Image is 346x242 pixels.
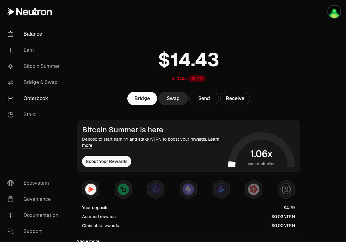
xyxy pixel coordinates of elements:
img: Bedrock Diamonds [216,184,227,195]
a: Documentation [2,207,67,223]
div: -8.71% [188,75,206,82]
img: NTRN [85,184,96,195]
div: Deposit to start earning and stake NTRN to boost your rewards. [82,136,226,148]
button: Send [189,92,219,105]
div: $1.26 [177,76,187,81]
a: Stake [2,107,67,123]
a: Governance [2,191,67,207]
div: Accrued rewards [82,213,116,220]
a: Bitcoin Summer [2,58,67,74]
a: Support [2,223,67,240]
a: Bridge [127,92,157,105]
div: Your deposits [82,205,108,211]
img: Mars Fragments [248,184,259,195]
span: your multiplier [248,161,275,167]
div: Bitcoin Summer is here [82,125,226,134]
a: Balance [2,26,67,42]
a: Swap [158,92,188,105]
a: Earn [2,42,67,58]
img: Lombard Lux [118,184,129,195]
a: Bridge & Swap [2,74,67,90]
img: EtherFi Points [150,184,161,195]
a: Orderbook [2,90,67,107]
button: Receive [220,92,250,105]
img: NFT [328,6,340,18]
div: Claimable rewards [82,222,119,229]
button: Boost Your Rewards [82,156,131,167]
img: Solv Points [183,184,194,195]
a: Ecosystem [2,175,67,191]
img: Structured Points [281,184,292,195]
